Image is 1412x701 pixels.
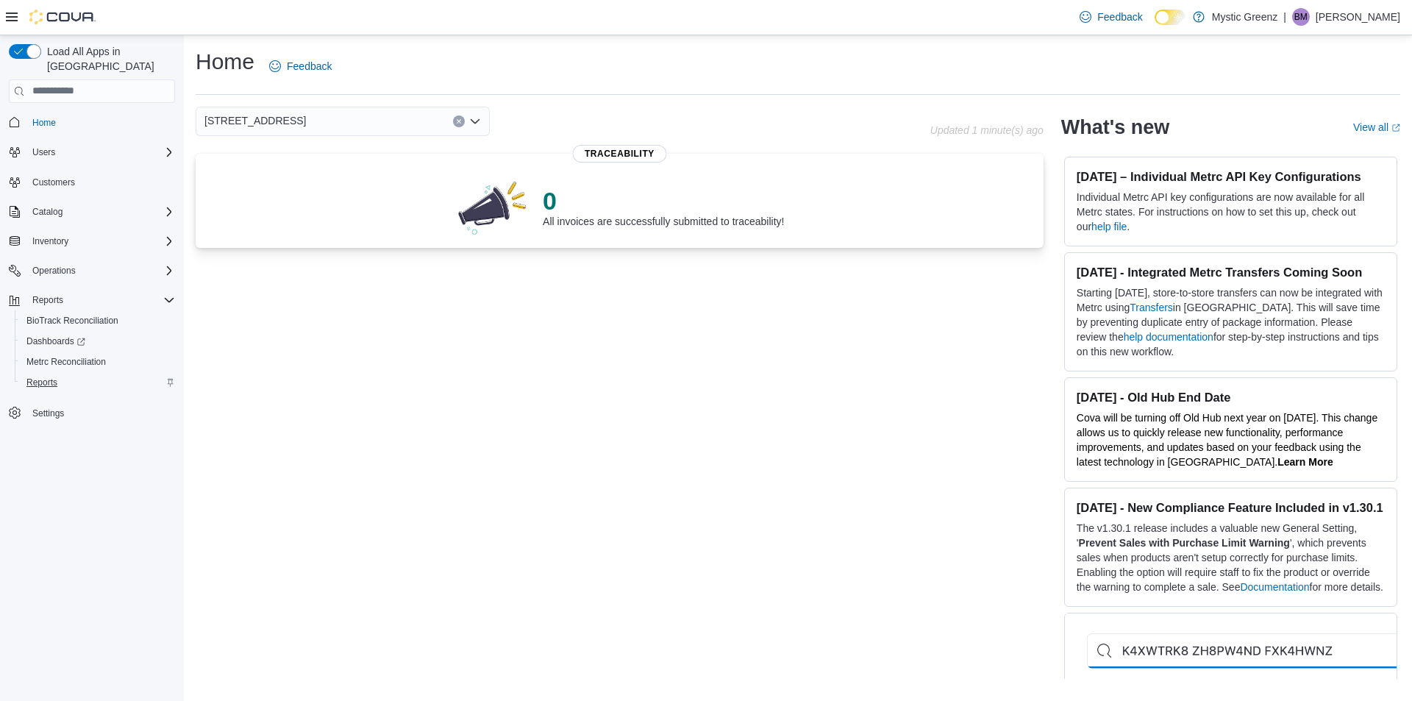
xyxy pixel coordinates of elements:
[26,262,175,280] span: Operations
[1097,10,1142,24] span: Feedback
[1130,302,1173,313] a: Transfers
[3,231,181,252] button: Inventory
[26,356,106,368] span: Metrc Reconciliation
[26,291,69,309] button: Reports
[1077,190,1385,234] p: Individual Metrc API key configurations are now available for all Metrc states. For instructions ...
[1292,8,1310,26] div: Brooke Melton
[1079,537,1290,549] strong: Prevent Sales with Purchase Limit Warning
[543,186,784,227] div: All invoices are successfully submitted to traceability!
[21,332,175,350] span: Dashboards
[1077,521,1385,594] p: The v1.30.1 release includes a valuable new General Setting, ' ', which prevents sales when produ...
[32,117,56,129] span: Home
[26,315,118,327] span: BioTrack Reconciliation
[21,374,63,391] a: Reports
[26,377,57,388] span: Reports
[15,310,181,331] button: BioTrack Reconciliation
[3,171,181,193] button: Customers
[29,10,96,24] img: Cova
[26,232,175,250] span: Inventory
[1077,500,1385,515] h3: [DATE] - New Compliance Feature Included in v1.30.1
[1212,8,1277,26] p: Mystic Greenz
[196,47,254,76] h1: Home
[3,202,181,222] button: Catalog
[26,113,175,132] span: Home
[26,403,175,421] span: Settings
[32,146,55,158] span: Users
[26,143,61,161] button: Users
[3,260,181,281] button: Operations
[26,174,81,191] a: Customers
[21,353,112,371] a: Metrc Reconciliation
[21,374,175,391] span: Reports
[32,206,63,218] span: Catalog
[26,335,85,347] span: Dashboards
[1077,169,1385,184] h3: [DATE] – Individual Metrc API Key Configurations
[1077,390,1385,405] h3: [DATE] - Old Hub End Date
[41,44,175,74] span: Load All Apps in [GEOGRAPHIC_DATA]
[1077,285,1385,359] p: Starting [DATE], store-to-store transfers can now be integrated with Metrc using in [GEOGRAPHIC_D...
[21,312,175,330] span: BioTrack Reconciliation
[32,294,63,306] span: Reports
[26,203,68,221] button: Catalog
[26,232,74,250] button: Inventory
[1077,412,1377,468] span: Cova will be turning off Old Hub next year on [DATE]. This change allows us to quickly release ne...
[26,143,175,161] span: Users
[26,203,175,221] span: Catalog
[454,177,531,236] img: 0
[3,402,181,423] button: Settings
[21,353,175,371] span: Metrc Reconciliation
[469,115,481,127] button: Open list of options
[1316,8,1400,26] p: [PERSON_NAME]
[21,332,91,350] a: Dashboards
[15,372,181,393] button: Reports
[9,106,175,462] nav: Complex example
[204,112,306,129] span: [STREET_ADDRESS]
[32,177,75,188] span: Customers
[1294,8,1308,26] span: BM
[32,235,68,247] span: Inventory
[32,408,64,419] span: Settings
[1061,115,1169,139] h2: What's new
[3,142,181,163] button: Users
[263,51,338,81] a: Feedback
[26,173,175,191] span: Customers
[1277,456,1333,468] a: Learn More
[453,115,465,127] button: Clear input
[26,262,82,280] button: Operations
[32,265,76,277] span: Operations
[1077,265,1385,280] h3: [DATE] - Integrated Metrc Transfers Coming Soon
[1074,2,1148,32] a: Feedback
[1391,124,1400,132] svg: External link
[287,59,332,74] span: Feedback
[26,405,70,422] a: Settings
[3,112,181,133] button: Home
[21,312,124,330] a: BioTrack Reconciliation
[1283,8,1286,26] p: |
[573,145,666,163] span: Traceability
[15,331,181,352] a: Dashboards
[930,124,1044,136] p: Updated 1 minute(s) ago
[1353,121,1400,133] a: View allExternal link
[1155,10,1185,25] input: Dark Mode
[1091,221,1127,232] a: help file
[1124,331,1213,343] a: help documentation
[3,290,181,310] button: Reports
[26,291,175,309] span: Reports
[15,352,181,372] button: Metrc Reconciliation
[1240,581,1309,593] a: Documentation
[543,186,784,216] p: 0
[26,114,62,132] a: Home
